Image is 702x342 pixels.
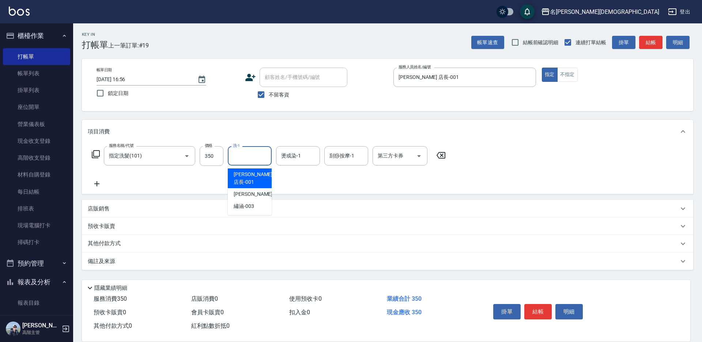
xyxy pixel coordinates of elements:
a: 營業儀表板 [3,116,70,133]
span: 紅利點數折抵 0 [191,322,230,329]
span: 現金應收 350 [387,309,422,316]
p: 項目消費 [88,128,110,136]
button: 不指定 [557,68,578,82]
a: 排班表 [3,200,70,217]
button: 指定 [542,68,558,82]
button: 掛單 [612,36,635,49]
div: 備註及來源 [82,252,693,270]
span: 使用預收卡 0 [289,295,322,302]
a: 高階收支登錄 [3,149,70,166]
button: 結帳 [524,304,552,319]
span: 業績合計 350 [387,295,422,302]
span: 會員卡販賣 0 [191,309,224,316]
h2: Key In [82,32,108,37]
p: 店販銷售 [88,205,110,213]
h3: 打帳單 [82,40,108,50]
button: save [520,4,535,19]
a: 打帳單 [3,48,70,65]
span: 其他付款方式 0 [94,322,132,329]
span: 連續打單結帳 [575,39,606,46]
button: 預約管理 [3,254,70,273]
label: 洗-1 [233,143,240,148]
button: 報表及分析 [3,273,70,292]
button: 明細 [555,304,583,319]
span: 店販消費 0 [191,295,218,302]
span: [PERSON_NAME] 店長 -001 [234,171,272,186]
button: Open [413,150,425,162]
div: 項目消費 [82,120,693,143]
a: 帳單列表 [3,65,70,82]
a: 現金收支登錄 [3,133,70,149]
p: 高階主管 [22,329,60,336]
span: 繡涵 -003 [234,202,254,210]
button: Choose date, selected date is 2025-09-26 [193,71,211,88]
label: 服務人員姓名/編號 [399,64,431,70]
button: 掛單 [493,304,521,319]
button: 結帳 [639,36,663,49]
div: 名[PERSON_NAME][DEMOGRAPHIC_DATA] [550,7,659,16]
span: 結帳前確認明細 [523,39,559,46]
a: 掃碼打卡 [3,234,70,251]
a: 報表目錄 [3,294,70,311]
button: 登出 [665,5,693,19]
p: 隱藏業績明細 [94,284,127,292]
span: 服務消費 350 [94,295,127,302]
span: 扣入金 0 [289,309,310,316]
span: 上一筆訂單:#19 [108,41,149,50]
p: 預收卡販賣 [88,223,115,230]
button: 名[PERSON_NAME][DEMOGRAPHIC_DATA] [538,4,662,19]
label: 價格 [205,143,212,148]
a: 現場電腦打卡 [3,217,70,234]
p: 其他付款方式 [88,240,124,248]
span: [PERSON_NAME] -002 [234,190,283,198]
button: 帳單速查 [471,36,504,49]
h5: [PERSON_NAME] [22,322,60,329]
p: 備註及來源 [88,258,115,265]
span: 預收卡販賣 0 [94,309,126,316]
a: 座位開單 [3,99,70,115]
div: 預收卡販賣 [82,217,693,235]
img: Logo [9,7,30,16]
label: 服務名稱/代號 [109,143,133,148]
a: 材料自購登錄 [3,166,70,183]
a: 每日結帳 [3,183,70,200]
button: 明細 [666,36,690,49]
a: 掛單列表 [3,82,70,99]
button: 櫃檯作業 [3,26,70,45]
input: YYYY/MM/DD hh:mm [97,73,190,85]
button: Open [181,150,193,162]
label: 帳單日期 [97,67,112,73]
span: 鎖定日期 [108,90,128,97]
span: 不留客資 [269,91,289,99]
a: 消費分析儀表板 [3,311,70,328]
div: 店販銷售 [82,200,693,217]
img: Person [6,322,20,336]
div: 其他付款方式 [82,235,693,252]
